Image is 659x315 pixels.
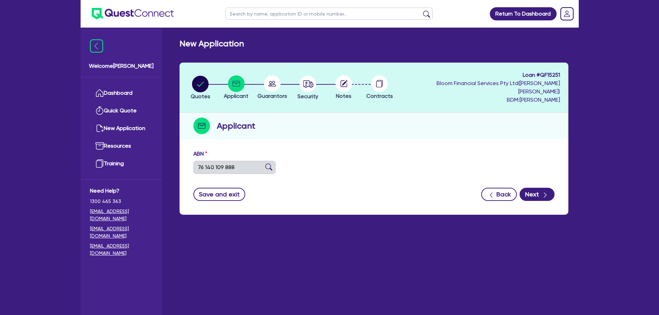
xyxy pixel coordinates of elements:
[217,120,255,132] h2: Applicant
[297,75,319,101] button: Security
[90,84,153,102] a: Dashboard
[193,188,246,201] button: Save and exit
[90,187,153,195] span: Need Help?
[520,188,555,201] button: Next
[336,93,351,99] span: Notes
[366,93,393,99] span: Contracts
[225,8,433,20] input: Search by name, application ID or mobile number...
[190,75,211,101] button: Quotes
[399,71,560,79] span: Loan # QF15251
[90,225,153,240] a: [EMAIL_ADDRESS][DOMAIN_NAME]
[298,93,318,100] span: Security
[90,102,153,120] a: Quick Quote
[95,124,104,132] img: new-application
[558,5,576,23] a: Dropdown toggle
[399,96,560,104] span: BDM: [PERSON_NAME]
[481,188,517,201] button: Back
[193,150,207,158] label: ABN
[95,106,104,115] img: quick-quote
[224,93,248,99] span: Applicant
[90,120,153,137] a: New Application
[90,155,153,173] a: Training
[95,142,104,150] img: resources
[437,80,560,95] span: Bloom Financial Services Pty Ltd ( [PERSON_NAME] [PERSON_NAME] )
[90,137,153,155] a: Resources
[490,7,557,20] a: Return To Dashboard
[193,118,210,134] img: step-icon
[191,93,210,100] span: Quotes
[257,93,287,99] span: Guarantors
[95,159,104,168] img: training
[90,242,153,257] a: [EMAIL_ADDRESS][DOMAIN_NAME]
[265,164,272,170] img: abn-lookup icon
[90,198,153,205] span: 1300 465 363
[180,39,244,49] h2: New Application
[90,208,153,222] a: [EMAIL_ADDRESS][DOMAIN_NAME]
[89,62,154,70] span: Welcome [PERSON_NAME]
[92,8,174,19] img: quest-connect-logo-blue
[90,39,103,53] img: icon-menu-close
